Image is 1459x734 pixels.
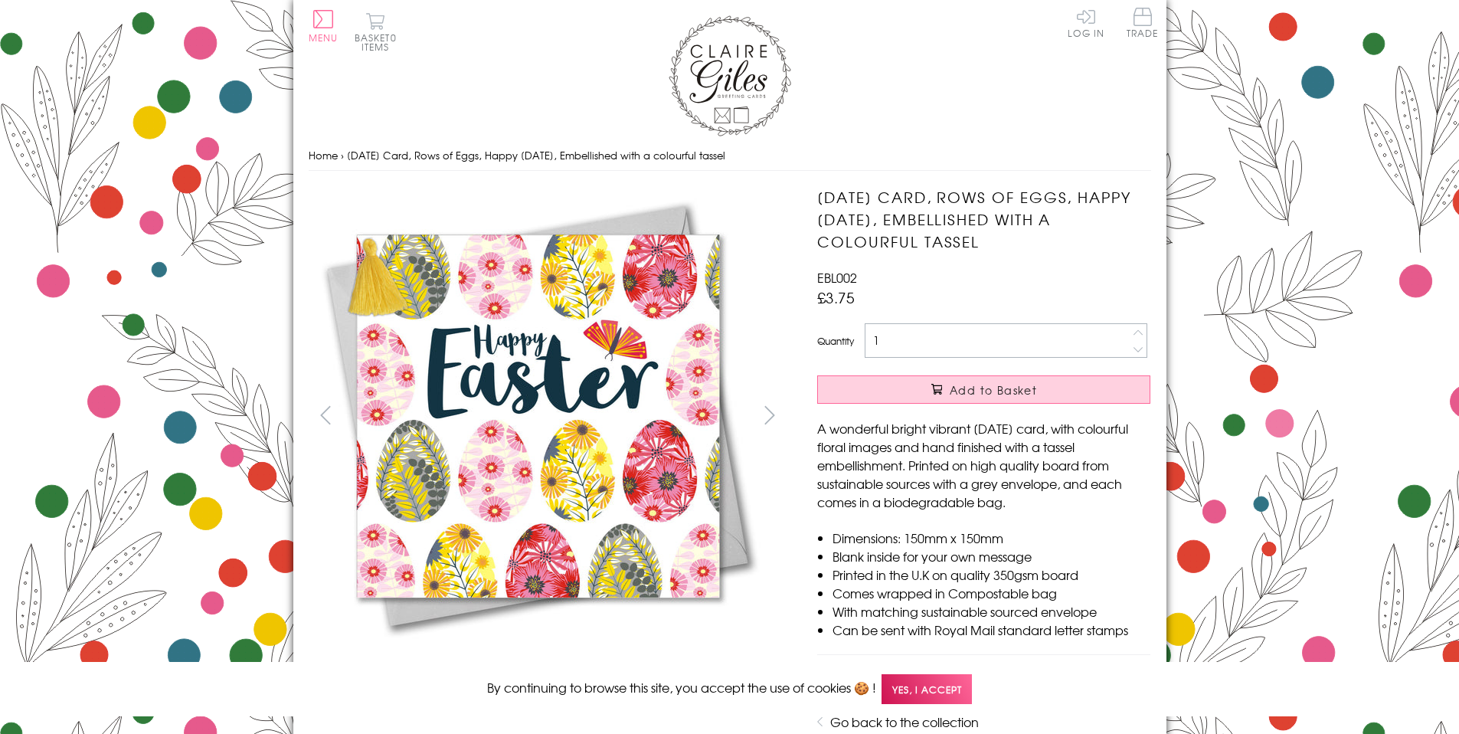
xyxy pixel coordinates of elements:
button: next [752,398,787,432]
button: Add to Basket [817,375,1150,404]
span: EBL002 [817,268,857,287]
img: Easter Card, Rows of Eggs, Happy Easter, Embellished with a colourful tassel [787,186,1246,646]
label: Quantity [817,334,854,348]
span: 0 items [361,31,397,54]
img: Claire Giles Greetings Cards [669,15,791,136]
a: Log In [1068,8,1104,38]
span: Add to Basket [950,382,1037,398]
button: Basket0 items [355,12,397,51]
button: Menu [309,10,339,42]
a: Go back to the collection [830,713,979,731]
span: Menu [309,31,339,44]
li: Dimensions: 150mm x 150mm [833,529,1150,547]
li: Printed in the U.K on quality 350gsm board [833,565,1150,584]
button: prev [309,398,343,432]
span: [DATE] Card, Rows of Eggs, Happy [DATE], Embellished with a colourful tassel [347,148,725,162]
span: Yes, I accept [882,674,972,704]
h1: [DATE] Card, Rows of Eggs, Happy [DATE], Embellished with a colourful tassel [817,186,1150,252]
li: Can be sent with Royal Mail standard letter stamps [833,621,1150,639]
a: Home [309,148,338,162]
span: Trade [1127,8,1159,38]
li: Blank inside for your own message [833,547,1150,565]
li: With matching sustainable sourced envelope [833,602,1150,621]
span: › [341,148,344,162]
p: A wonderful bright vibrant [DATE] card, with colourful floral images and hand finished with a tas... [817,419,1150,511]
li: Comes wrapped in Compostable bag [833,584,1150,602]
nav: breadcrumbs [309,140,1151,172]
img: Easter Card, Rows of Eggs, Happy Easter, Embellished with a colourful tassel [308,186,767,646]
a: Trade [1127,8,1159,41]
span: £3.75 [817,287,855,308]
